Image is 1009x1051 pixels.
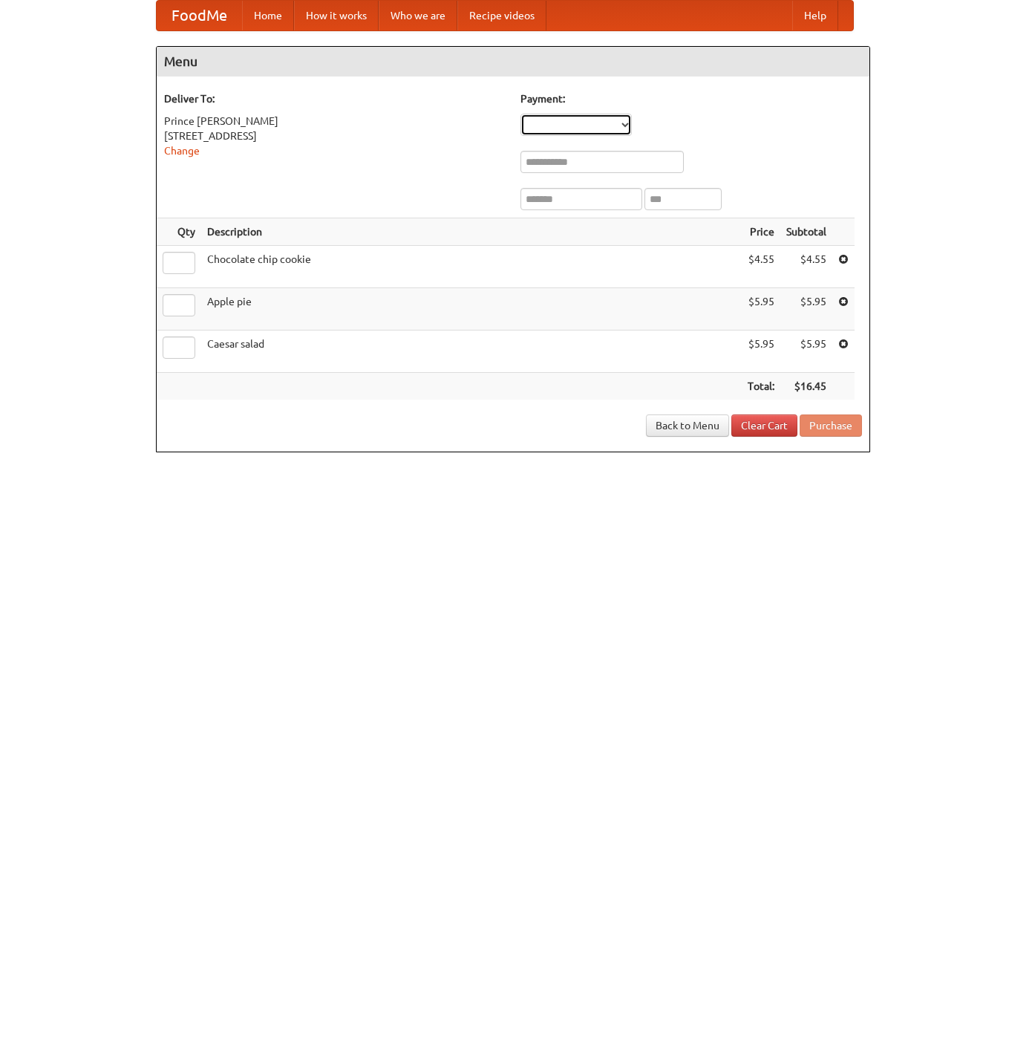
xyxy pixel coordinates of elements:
button: Purchase [800,414,862,437]
th: Qty [157,218,201,246]
td: $5.95 [780,331,832,373]
div: Prince [PERSON_NAME] [164,114,506,128]
td: Apple pie [201,288,742,331]
a: Who we are [379,1,457,30]
td: $4.55 [742,246,780,288]
a: Back to Menu [646,414,729,437]
td: $4.55 [780,246,832,288]
a: Recipe videos [457,1,546,30]
h5: Deliver To: [164,91,506,106]
td: $5.95 [742,331,780,373]
td: $5.95 [742,288,780,331]
th: Description [201,218,742,246]
td: $5.95 [780,288,832,331]
td: Chocolate chip cookie [201,246,742,288]
th: Price [742,218,780,246]
h4: Menu [157,47,869,77]
a: Change [164,145,200,157]
a: Clear Cart [731,414,797,437]
a: Help [792,1,838,30]
th: Subtotal [780,218,832,246]
h5: Payment: [520,91,862,106]
a: FoodMe [157,1,242,30]
a: How it works [294,1,379,30]
th: $16.45 [780,373,832,400]
div: [STREET_ADDRESS] [164,128,506,143]
a: Home [242,1,294,30]
th: Total: [742,373,780,400]
td: Caesar salad [201,331,742,373]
